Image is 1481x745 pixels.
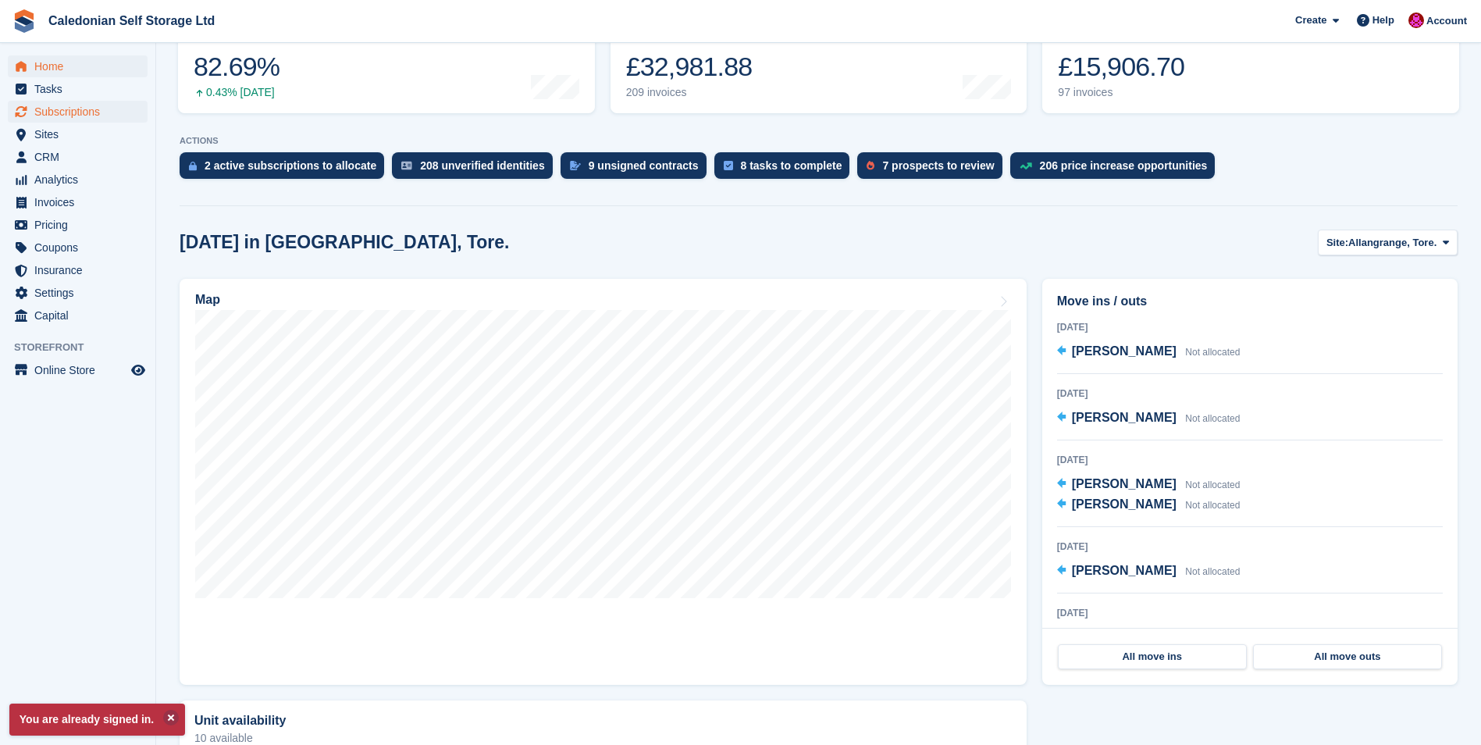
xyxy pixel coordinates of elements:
[8,101,148,123] a: menu
[1185,479,1240,490] span: Not allocated
[1295,12,1326,28] span: Create
[178,14,595,113] a: Occupancy 82.69% 0.43% [DATE]
[1253,644,1442,669] a: All move outs
[1057,475,1241,495] a: [PERSON_NAME] Not allocated
[1040,159,1208,172] div: 206 price increase opportunities
[1072,564,1177,577] span: [PERSON_NAME]
[561,152,714,187] a: 9 unsigned contracts
[129,361,148,380] a: Preview store
[8,78,148,100] a: menu
[1042,14,1459,113] a: Awaiting payment £15,906.70 97 invoices
[1326,235,1348,251] span: Site:
[180,232,510,253] h2: [DATE] in [GEOGRAPHIC_DATA], Tore.
[194,51,279,83] div: 82.69%
[34,55,128,77] span: Home
[34,237,128,258] span: Coupons
[8,191,148,213] a: menu
[1072,477,1177,490] span: [PERSON_NAME]
[392,152,561,187] a: 208 unverified identities
[1057,387,1443,401] div: [DATE]
[42,8,221,34] a: Caledonian Self Storage Ltd
[714,152,858,187] a: 8 tasks to complete
[1185,566,1240,577] span: Not allocated
[1057,540,1443,554] div: [DATE]
[180,136,1458,146] p: ACTIONS
[8,259,148,281] a: menu
[180,279,1027,685] a: Map
[14,340,155,355] span: Storefront
[9,704,185,736] p: You are already signed in.
[857,152,1009,187] a: 7 prospects to review
[34,259,128,281] span: Insurance
[741,159,842,172] div: 8 tasks to complete
[1010,152,1223,187] a: 206 price increase opportunities
[589,159,699,172] div: 9 unsigned contracts
[8,55,148,77] a: menu
[867,161,874,170] img: prospect-51fa495bee0391a8d652442698ab0144808aea92771e9ea1ae160a38d050c398.svg
[34,146,128,168] span: CRM
[626,51,753,83] div: £32,981.88
[8,237,148,258] a: menu
[1072,411,1177,424] span: [PERSON_NAME]
[1057,606,1443,620] div: [DATE]
[8,169,148,191] a: menu
[195,293,220,307] h2: Map
[8,146,148,168] a: menu
[34,282,128,304] span: Settings
[34,101,128,123] span: Subscriptions
[1372,12,1394,28] span: Help
[189,161,197,171] img: active_subscription_to_allocate_icon-d502201f5373d7db506a760aba3b589e785aa758c864c3986d89f69b8ff3...
[1185,347,1240,358] span: Not allocated
[8,305,148,326] a: menu
[194,86,279,99] div: 0.43% [DATE]
[1185,500,1240,511] span: Not allocated
[724,161,733,170] img: task-75834270c22a3079a89374b754ae025e5fb1db73e45f91037f5363f120a921f8.svg
[194,733,1012,743] p: 10 available
[1020,162,1032,169] img: price_increase_opportunities-93ffe204e8149a01c8c9dc8f82e8f89637d9d84a8eef4429ea346261dce0b2c0.svg
[34,191,128,213] span: Invoices
[205,159,376,172] div: 2 active subscriptions to allocate
[34,169,128,191] span: Analytics
[1057,408,1241,429] a: [PERSON_NAME] Not allocated
[1426,13,1467,29] span: Account
[34,359,128,381] span: Online Store
[1408,12,1424,28] img: Donald Mathieson
[1058,51,1184,83] div: £15,906.70
[34,123,128,145] span: Sites
[1058,644,1247,669] a: All move ins
[1057,292,1443,311] h2: Move ins / outs
[1057,320,1443,334] div: [DATE]
[1058,86,1184,99] div: 97 invoices
[1057,453,1443,467] div: [DATE]
[1057,495,1241,515] a: [PERSON_NAME] Not allocated
[8,123,148,145] a: menu
[626,86,753,99] div: 209 invoices
[611,14,1027,113] a: Month-to-date sales £32,981.88 209 invoices
[1072,497,1177,511] span: [PERSON_NAME]
[1185,413,1240,424] span: Not allocated
[8,214,148,236] a: menu
[570,161,581,170] img: contract_signature_icon-13c848040528278c33f63329250d36e43548de30e8caae1d1a13099fd9432cc5.svg
[194,714,286,728] h2: Unit availability
[1348,235,1436,251] span: Allangrange, Tore.
[8,359,148,381] a: menu
[882,159,994,172] div: 7 prospects to review
[180,152,392,187] a: 2 active subscriptions to allocate
[1057,342,1241,362] a: [PERSON_NAME] Not allocated
[8,282,148,304] a: menu
[1318,230,1458,255] button: Site: Allangrange, Tore.
[12,9,36,33] img: stora-icon-8386f47178a22dfd0bd8f6a31ec36ba5ce8667c1dd55bd0f319d3a0aa187defe.svg
[34,214,128,236] span: Pricing
[420,159,545,172] div: 208 unverified identities
[34,305,128,326] span: Capital
[1072,344,1177,358] span: [PERSON_NAME]
[1057,561,1241,582] a: [PERSON_NAME] Not allocated
[401,161,412,170] img: verify_identity-adf6edd0f0f0b5bbfe63781bf79b02c33cf7c696d77639b501bdc392416b5a36.svg
[34,78,128,100] span: Tasks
